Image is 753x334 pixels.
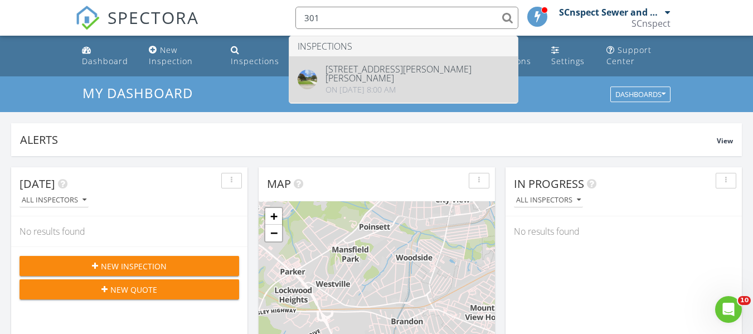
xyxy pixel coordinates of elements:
div: No results found [11,216,247,246]
a: New Inspection [144,40,217,72]
img: The Best Home Inspection Software - Spectora [75,6,100,30]
span: 10 [738,296,751,305]
div: Dashboards [615,91,665,99]
div: Support Center [606,45,652,66]
span: SPECTORA [108,6,199,29]
span: In Progress [514,176,584,191]
div: All Inspectors [516,196,581,204]
button: New Quote [20,279,239,299]
span: My Dashboard [82,84,193,102]
a: SPECTORA [75,15,199,38]
div: Inspections [231,56,279,66]
span: New Inspection [101,260,167,272]
a: Settings [547,40,593,72]
li: Inspections [289,36,518,56]
div: Settings [551,56,585,66]
div: SCnspect [631,18,671,29]
button: All Inspectors [20,193,89,208]
iframe: Intercom live chat [715,296,742,323]
a: Support Center [602,40,676,72]
a: Inspections [226,40,286,72]
div: Dashboard [82,56,128,66]
div: On [DATE] 8:00 am [326,85,509,94]
div: No results found [506,216,742,246]
img: streetview [298,70,317,89]
div: [STREET_ADDRESS][PERSON_NAME][PERSON_NAME] [326,65,509,83]
a: Zoom out [265,225,282,241]
a: Dashboard [77,40,135,72]
span: Map [267,176,291,191]
span: View [717,136,733,146]
a: Zoom in [265,208,282,225]
button: All Inspectors [514,193,583,208]
span: New Quote [110,284,157,296]
div: New Inspection [149,45,193,66]
button: Dashboards [610,87,671,103]
div: All Inspectors [22,196,86,204]
button: New Inspection [20,256,239,276]
span: [DATE] [20,176,55,191]
input: Search everything... [295,7,518,29]
div: SCnspect Sewer and Chimney Inspections [559,7,662,18]
div: Alerts [20,132,717,147]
